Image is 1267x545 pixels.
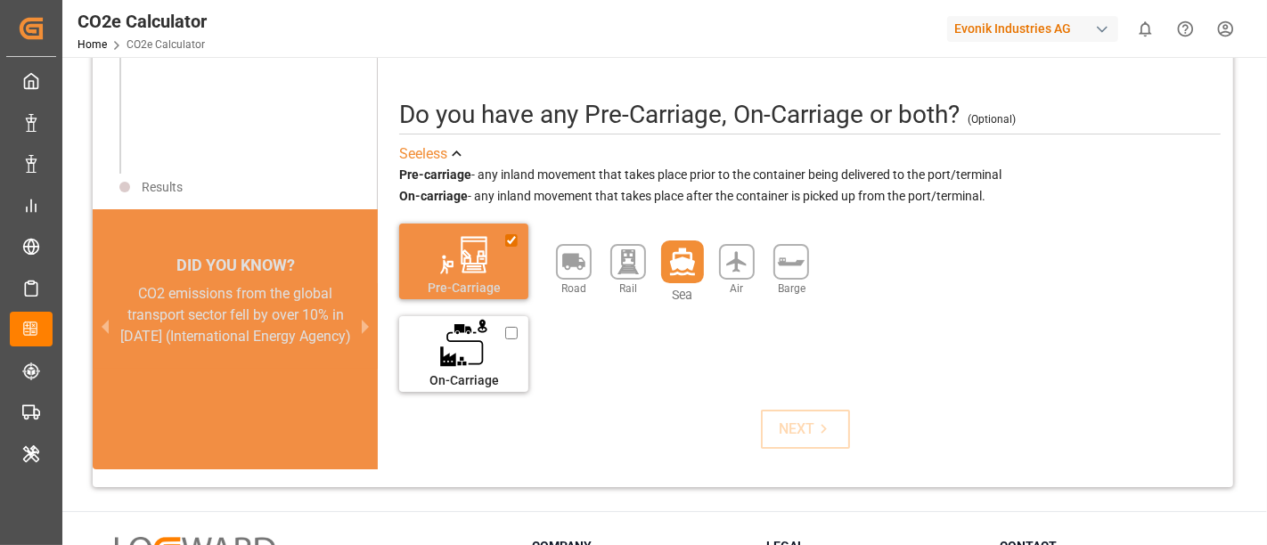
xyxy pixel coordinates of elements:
img: on-carriage.svg [408,318,519,371]
div: On-Carriage [408,371,519,390]
span: Road [561,281,586,297]
div: DID YOU KNOW? [93,247,378,284]
button: Help Center [1165,9,1206,49]
div: See less [399,143,447,165]
div: Do you have any Pre-Carriage, On-Carriage or both? (optional) [399,96,960,134]
button: previous slide / item [93,283,118,369]
button: Evonik Industries AG [947,12,1125,45]
a: Home [78,38,107,51]
div: Results [142,178,183,197]
button: show 0 new notifications [1125,9,1165,49]
span: Rail [619,281,637,297]
div: CO2e Calculator [78,8,207,35]
div: Pre-Carriage [408,279,519,297]
img: pre-carriage.svg [408,225,519,279]
div: CO2 emissions from the global transport sector fell by over 10% in [DATE] (International Energy A... [114,283,356,347]
button: NEXT [761,410,850,449]
button: next slide / item [353,283,378,369]
input: On-Carriage [505,325,518,341]
input: Pre-Carriage [505,232,518,248]
strong: On-carriage [399,189,468,203]
div: NEXT [779,419,833,440]
strong: Pre-carriage [399,167,471,182]
span: Barge [778,281,805,297]
div: (Optional) [969,111,1017,127]
div: - any inland movement that takes place prior to the container being delivered to the port/termina... [399,165,1221,207]
span: Air [730,281,743,297]
span: Sea [672,285,693,305]
div: Evonik Industries AG [947,16,1118,42]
